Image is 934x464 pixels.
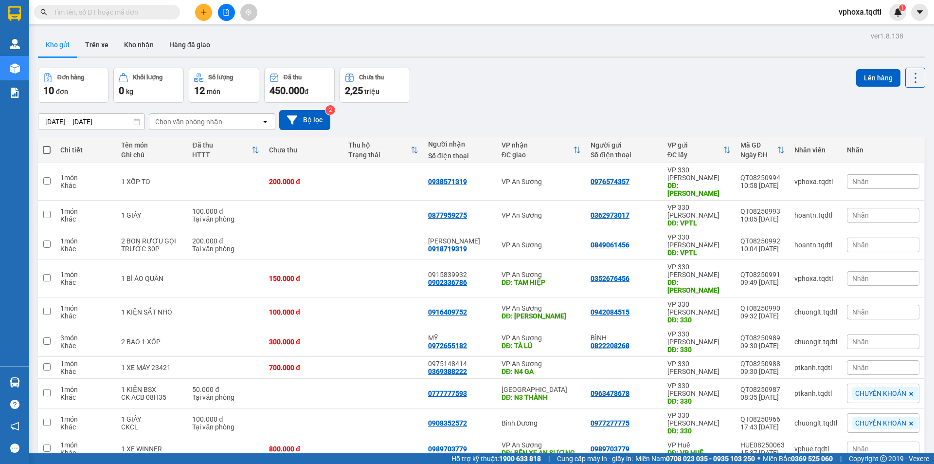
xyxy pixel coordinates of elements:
div: DĐ: NINH THUẬN [502,312,581,320]
div: Bình Dương [502,419,581,427]
button: Chưa thu2,25 triệu [340,68,410,103]
div: DĐ: N4 GA [502,368,581,375]
div: VP 330 [PERSON_NAME] [667,330,731,346]
div: QT08250988 [740,360,785,368]
div: 1 món [60,237,111,245]
div: MỸ [428,334,492,342]
div: DĐ: VPTL [667,249,731,257]
div: Thu hộ [348,141,410,149]
div: DĐ: VPTL [667,219,731,227]
div: VP Huế [667,441,731,449]
div: 1 GIẤY [121,211,182,219]
div: Số điện thoại [428,152,492,160]
div: 2 BON RƯỢU GỌI TRƯỚC 30P [121,237,182,253]
div: 1 món [60,271,111,278]
div: Đã thu [284,74,302,81]
th: Toggle SortBy [497,137,586,163]
span: vphoxa.tqdtl [831,6,889,18]
div: 1 XỐP TO [121,178,182,186]
div: 1 XE MÁY 23421 [121,364,182,371]
div: Đơn hàng [57,74,84,81]
div: chuonglt.tqdtl [794,308,837,316]
div: 0918719319 [428,245,467,253]
div: VP 330 [PERSON_NAME] [667,233,731,249]
span: ⚪️ [757,457,760,461]
img: warehouse-icon [10,63,20,74]
div: 2 BAO 1 XỐP [121,338,182,346]
div: VP 330 [PERSON_NAME] [667,300,731,316]
div: 10:58 [DATE] [740,182,785,189]
div: Ngày ĐH [740,151,777,159]
div: Khác [60,245,111,253]
div: DĐ: 330 [667,427,731,435]
div: HTTT [192,151,251,159]
span: CHUYỂN KHOẢN [855,419,906,427]
div: Khác [60,393,111,401]
div: 1 món [60,174,111,182]
div: Nhãn [847,146,919,154]
div: HUE08250063 [740,441,785,449]
div: 09:30 [DATE] [740,342,785,350]
div: [GEOGRAPHIC_DATA] [502,386,581,393]
div: VP 330 [PERSON_NAME] [667,411,731,427]
button: plus [195,4,212,21]
div: 100.000 đ [269,308,339,316]
div: DĐ: VP HUẾ [667,449,731,457]
span: question-circle [10,400,19,409]
div: Khác [60,278,111,286]
div: VP 330 [PERSON_NAME] [667,204,731,219]
div: 15:37 [DATE] [740,449,785,457]
div: DĐ: HỒ XÁ [667,182,731,197]
button: Lên hàng [856,69,900,87]
div: hoantn.tqdtl [794,211,837,219]
strong: 0369 525 060 [791,455,833,463]
div: Chọn văn phòng nhận [155,117,222,127]
div: hoantn.tqdtl [794,241,837,249]
div: Khối lượng [133,74,162,81]
button: Bộ lọc [279,110,330,130]
sup: 2 [325,105,335,115]
div: VP gửi [667,141,723,149]
div: ptkanh.tqdtl [794,364,837,371]
div: chuonglt.tqdtl [794,338,837,346]
div: 08:35 [DATE] [740,393,785,401]
div: ĐC lấy [667,151,723,159]
div: 0369388222 [428,368,467,375]
div: Khác [60,449,111,457]
div: Tại văn phòng [192,423,259,431]
span: 1 [900,4,904,11]
div: chuonglt.tqdtl [794,419,837,427]
div: vphoxa.tqdtl [794,178,837,186]
div: 17:43 [DATE] [740,423,785,431]
div: ptkanh.tqdtl [794,390,837,397]
div: 1 KIỆN SẮT NHỎ [121,308,182,316]
div: Khác [60,312,111,320]
div: 1 món [60,386,111,393]
div: 0902336786 [428,278,467,286]
div: BÌNH [591,334,658,342]
span: Nhãn [852,308,869,316]
div: 0822208268 [591,342,629,350]
div: Mã GD [740,141,777,149]
div: 300.000 đ [269,338,339,346]
div: 1 GIẤY [121,415,182,423]
div: QT08250993 [740,207,785,215]
th: Toggle SortBy [187,137,264,163]
button: aim [240,4,257,21]
span: 0 [119,85,124,96]
div: 0938571319 [428,178,467,186]
div: 1 KIỆN BSX [121,386,182,393]
div: VP 330 [PERSON_NAME] [667,166,731,182]
button: Hàng đã giao [162,33,218,56]
div: Chưa thu [269,146,339,154]
div: 150.000 đ [269,275,339,282]
img: icon-new-feature [894,8,902,17]
div: Tên món [121,141,182,149]
div: NGUYỄN ÂN [428,237,492,245]
div: QT08250991 [740,271,785,278]
div: Nhân viên [794,146,837,154]
div: 0908352572 [428,419,467,427]
img: solution-icon [10,88,20,98]
div: 1 món [60,304,111,312]
span: triệu [364,88,379,95]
